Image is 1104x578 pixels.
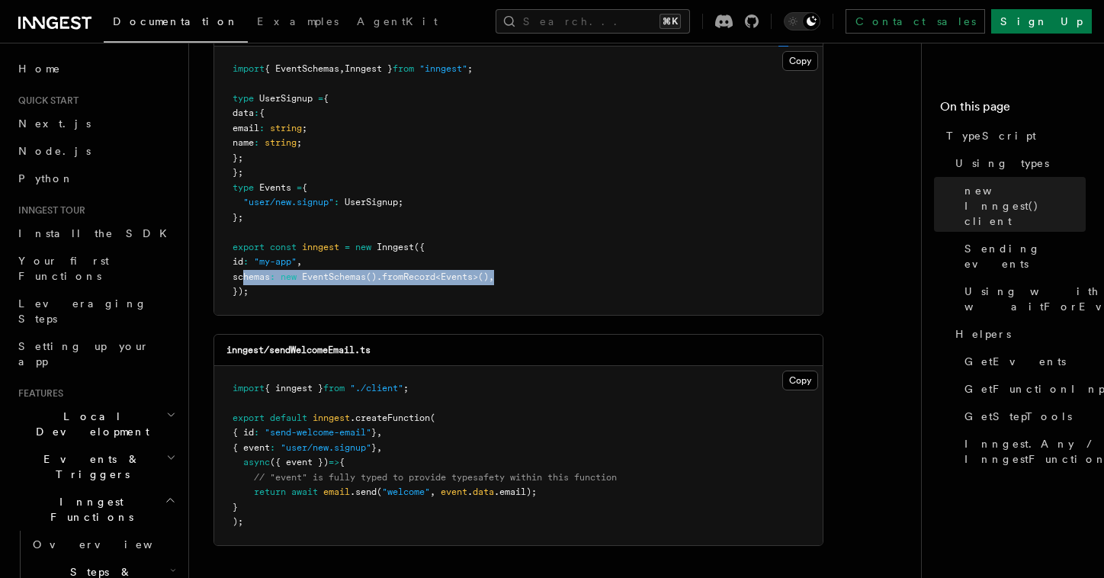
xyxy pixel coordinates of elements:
[18,61,61,76] span: Home
[265,137,297,148] span: string
[12,494,165,525] span: Inngest Functions
[254,108,259,118] span: :
[946,128,1036,143] span: TypeScript
[355,242,371,252] span: new
[313,413,350,423] span: inngest
[233,242,265,252] span: export
[18,172,74,185] span: Python
[12,403,179,445] button: Local Development
[964,241,1086,271] span: Sending events
[949,320,1086,348] a: Helpers
[350,413,430,423] span: .createFunction
[782,51,818,71] button: Copy
[12,204,85,217] span: Inngest tour
[254,427,259,438] span: :
[265,427,371,438] span: "send-welcome-email"
[12,165,179,192] a: Python
[270,242,297,252] span: const
[18,117,91,130] span: Next.js
[958,403,1086,430] a: GetStepTools
[958,278,1086,320] a: Using with waitForEvent
[784,12,820,31] button: Toggle dark mode
[382,486,430,497] span: "welcome"
[254,256,297,267] span: "my-app"
[233,271,270,282] span: schemas
[12,247,179,290] a: Your first Functions
[467,63,473,74] span: ;
[297,137,302,148] span: ;
[350,486,377,497] span: .send
[297,182,302,193] span: =
[233,256,243,267] span: id
[18,340,149,368] span: Setting up your app
[377,242,414,252] span: Inngest
[270,271,275,282] span: :
[323,383,345,393] span: from
[964,354,1066,369] span: GetEvents
[12,220,179,247] a: Install the SDK
[846,9,985,34] a: Contact sales
[377,486,382,497] span: (
[259,108,265,118] span: {
[18,297,147,325] span: Leveraging Steps
[494,486,537,497] span: .email);
[467,486,473,497] span: .
[955,156,1049,171] span: Using types
[345,197,398,207] span: UserSignup
[265,383,323,393] span: { inngest }
[254,472,617,483] span: // "event" is fully typed to provide typesafety within this function
[345,242,350,252] span: =
[377,442,382,453] span: ,
[259,93,313,104] span: UserSignup
[297,256,302,267] span: ,
[940,98,1086,122] h4: On this page
[435,271,441,282] span: <
[414,242,425,252] span: ({
[329,457,339,467] span: =>
[233,212,243,223] span: };
[348,5,447,41] a: AgentKit
[233,502,238,512] span: }
[958,375,1086,403] a: GetFunctionInput
[371,427,377,438] span: }
[12,55,179,82] a: Home
[12,451,166,482] span: Events & Triggers
[233,442,270,453] span: { event
[243,457,270,467] span: async
[12,95,79,107] span: Quick start
[782,371,818,390] button: Copy
[441,486,467,497] span: event
[496,9,690,34] button: Search...⌘K
[33,538,190,551] span: Overview
[334,197,339,207] span: :
[257,15,339,27] span: Examples
[233,167,243,178] span: };
[259,123,265,133] span: :
[281,442,371,453] span: "user/new.signup"
[254,137,259,148] span: :
[12,387,63,400] span: Features
[302,123,307,133] span: ;
[964,183,1086,229] span: new Inngest() client
[233,427,254,438] span: { id
[113,15,239,27] span: Documentation
[12,110,179,137] a: Next.js
[233,153,243,163] span: };
[233,123,259,133] span: email
[233,383,265,393] span: import
[398,197,403,207] span: ;
[377,271,435,282] span: .fromRecord
[339,63,345,74] span: ,
[12,409,166,439] span: Local Development
[270,457,329,467] span: ({ event })
[958,430,1086,473] a: Inngest.Any / InngestFunction.Any
[318,93,323,104] span: =
[248,5,348,41] a: Examples
[270,123,302,133] span: string
[958,348,1086,375] a: GetEvents
[12,137,179,165] a: Node.js
[473,271,489,282] span: >()
[964,409,1072,424] span: GetStepTools
[419,63,467,74] span: "inngest"
[233,413,265,423] span: export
